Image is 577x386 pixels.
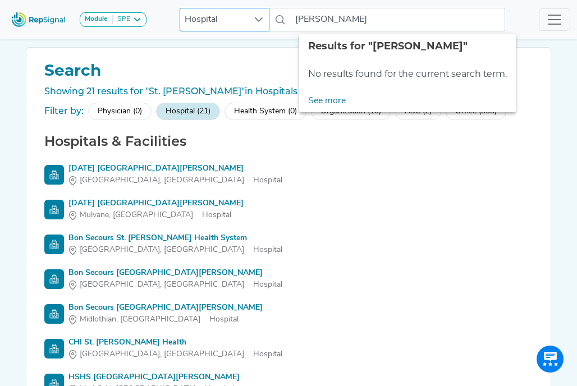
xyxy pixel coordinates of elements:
div: Physician (0) [88,103,152,120]
div: Hospital [68,348,282,360]
div: No results found for the current search term. [299,63,516,85]
a: [DATE] [GEOGRAPHIC_DATA][PERSON_NAME]Mulvane, [GEOGRAPHIC_DATA]Hospital [44,197,533,221]
div: CHI St. [PERSON_NAME] Health [68,337,282,348]
div: Bon Secours [GEOGRAPHIC_DATA][PERSON_NAME] [68,302,263,314]
div: SPE [113,15,130,24]
span: Midlothian, [GEOGRAPHIC_DATA] [80,314,200,325]
span: in Hospitals [245,86,297,96]
div: Hospital [68,314,263,325]
button: Toggle navigation [539,8,570,31]
span: Mulvane, [GEOGRAPHIC_DATA] [80,209,193,221]
a: See more [299,90,355,112]
input: Search a hospital [291,8,505,31]
img: Hospital Search Icon [44,304,64,324]
div: Hospital [68,209,244,221]
span: [GEOGRAPHIC_DATA], [GEOGRAPHIC_DATA] [80,174,244,186]
div: Hospital [68,244,282,256]
div: Bon Secours St. [PERSON_NAME] Health System [68,232,282,244]
a: Bon Secours [GEOGRAPHIC_DATA][PERSON_NAME][GEOGRAPHIC_DATA], [GEOGRAPHIC_DATA]Hospital [44,267,533,291]
h1: Search [40,61,537,80]
h2: Hospitals & Facilities [40,134,537,150]
img: Hospital Search Icon [44,200,64,219]
div: HSHS [GEOGRAPHIC_DATA][PERSON_NAME] [68,371,240,383]
img: Hospital Search Icon [44,235,64,254]
div: [DATE] [GEOGRAPHIC_DATA][PERSON_NAME] [68,163,282,174]
div: Showing 21 results for "St. [PERSON_NAME]" [40,85,537,98]
img: Hospital Search Icon [44,269,64,289]
a: [DATE] [GEOGRAPHIC_DATA][PERSON_NAME][GEOGRAPHIC_DATA], [GEOGRAPHIC_DATA]Hospital [44,163,533,186]
div: Bon Secours [GEOGRAPHIC_DATA][PERSON_NAME] [68,267,282,279]
button: ModuleSPE [80,12,146,27]
div: Filter by: [44,104,84,118]
div: [DATE] [GEOGRAPHIC_DATA][PERSON_NAME] [68,197,244,209]
div: Health System (0) [225,103,306,120]
div: Hospital (21) [156,103,220,120]
span: [GEOGRAPHIC_DATA], [GEOGRAPHIC_DATA] [80,244,244,256]
span: [GEOGRAPHIC_DATA], [GEOGRAPHIC_DATA] [80,348,244,360]
span: [GEOGRAPHIC_DATA], [GEOGRAPHIC_DATA] [80,279,244,291]
strong: Module [85,16,108,22]
img: Hospital Search Icon [44,165,64,185]
img: Hospital Search Icon [44,339,64,359]
div: Hospital [68,174,282,186]
a: CHI St. [PERSON_NAME] Health[GEOGRAPHIC_DATA], [GEOGRAPHIC_DATA]Hospital [44,337,533,360]
a: Bon Secours St. [PERSON_NAME] Health System[GEOGRAPHIC_DATA], [GEOGRAPHIC_DATA]Hospital [44,232,533,256]
span: Results for "[PERSON_NAME]" [308,40,468,52]
div: Hospital [68,279,282,291]
span: Hospital [180,8,248,31]
a: Bon Secours [GEOGRAPHIC_DATA][PERSON_NAME]Midlothian, [GEOGRAPHIC_DATA]Hospital [44,302,533,325]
